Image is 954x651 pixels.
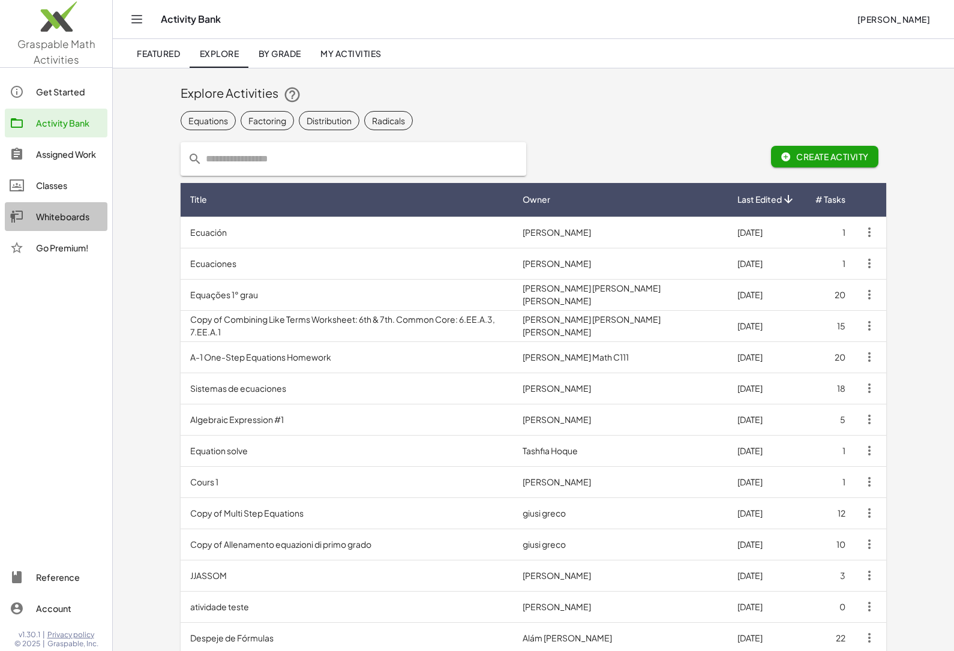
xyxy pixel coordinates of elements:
button: Toggle navigation [127,10,146,29]
div: Account [36,601,103,616]
td: Ecuaciones [181,248,513,279]
td: 18 [805,373,855,404]
td: A-1 One-Step Equations Homework [181,341,513,373]
td: [PERSON_NAME] [513,248,728,279]
a: Whiteboards [5,202,107,231]
td: [PERSON_NAME] [513,591,728,622]
td: [DATE] [728,560,805,591]
span: By Grade [258,48,301,59]
span: Owner [523,193,550,206]
td: 1 [805,435,855,466]
i: prepended action [188,152,202,166]
span: Title [190,193,207,206]
td: [DATE] [728,404,805,435]
a: Account [5,594,107,623]
td: [DATE] [728,435,805,466]
td: [DATE] [728,591,805,622]
td: atividade teste [181,591,513,622]
span: My Activities [320,48,382,59]
span: # Tasks [815,193,845,206]
div: Assigned Work [36,147,103,161]
div: Whiteboards [36,209,103,224]
td: 1 [805,248,855,279]
div: Explore Activities [181,85,886,104]
div: Reference [36,570,103,584]
span: Create Activity [781,151,869,162]
td: [PERSON_NAME] [513,373,728,404]
td: [DATE] [728,529,805,560]
div: Radicals [372,115,405,127]
td: 1 [805,217,855,248]
td: 10 [805,529,855,560]
td: Copy of Allenamento equazioni di primo grado [181,529,513,560]
td: [PERSON_NAME] [PERSON_NAME] [PERSON_NAME] [513,279,728,310]
td: 0 [805,591,855,622]
td: [DATE] [728,248,805,279]
td: JJASSOM [181,560,513,591]
td: Copy of Combining Like Terms Worksheet: 6th & 7th. Common Core: 6.EE.A.3, 7.EE.A.1 [181,310,513,341]
span: [PERSON_NAME] [857,14,930,25]
td: [DATE] [728,373,805,404]
td: [PERSON_NAME] [513,404,728,435]
span: | [43,639,45,649]
span: Featured [137,48,180,59]
td: 1 [805,466,855,497]
a: Get Started [5,77,107,106]
td: Copy of Multi Step Equations [181,497,513,529]
span: | [43,630,45,640]
td: [PERSON_NAME] [513,217,728,248]
span: Graspable, Inc. [47,639,98,649]
td: Algebraic Expression #1 [181,404,513,435]
td: 20 [805,279,855,310]
span: Last Edited [737,193,782,206]
td: giusi greco [513,529,728,560]
span: Graspable Math Activities [17,37,95,66]
td: 20 [805,341,855,373]
button: Create Activity [771,146,878,167]
td: Sistemas de ecuaciones [181,373,513,404]
td: 3 [805,560,855,591]
td: [DATE] [728,310,805,341]
a: Assigned Work [5,140,107,169]
a: Privacy policy [47,630,98,640]
span: v1.30.1 [19,630,40,640]
td: [DATE] [728,341,805,373]
td: Equation solve [181,435,513,466]
td: Equações 1° grau [181,279,513,310]
a: Reference [5,563,107,592]
div: Factoring [248,115,286,127]
td: 12 [805,497,855,529]
td: [DATE] [728,497,805,529]
span: Explore [199,48,239,59]
td: 5 [805,404,855,435]
td: giusi greco [513,497,728,529]
td: Tashfia Hoque [513,435,728,466]
td: [PERSON_NAME] [513,466,728,497]
td: Ecuación [181,217,513,248]
td: [PERSON_NAME] [513,560,728,591]
a: Classes [5,171,107,200]
a: Activity Bank [5,109,107,137]
td: Cours 1 [181,466,513,497]
td: [DATE] [728,466,805,497]
span: © 2025 [14,639,40,649]
div: Activity Bank [36,116,103,130]
td: 15 [805,310,855,341]
div: Equations [188,115,228,127]
td: [DATE] [728,217,805,248]
div: Classes [36,178,103,193]
div: Go Premium! [36,241,103,255]
div: Distribution [307,115,352,127]
td: [PERSON_NAME] Math C111 [513,341,728,373]
td: [PERSON_NAME] [PERSON_NAME] [PERSON_NAME] [513,310,728,341]
div: Get Started [36,85,103,99]
button: [PERSON_NAME] [847,8,940,30]
td: [DATE] [728,279,805,310]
